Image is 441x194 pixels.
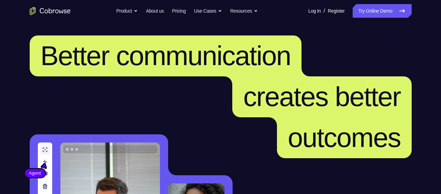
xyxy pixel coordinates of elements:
span: / [324,7,325,15]
button: Resources [230,4,258,18]
span: outcomes [288,122,401,153]
span: Agent [25,170,45,177]
button: Product [116,4,138,18]
a: About us [146,4,164,18]
a: Go to the home page [30,7,71,15]
a: Register [328,4,344,18]
span: creates better [243,81,400,112]
a: Log In [308,4,321,18]
a: Try Online Demo [353,4,411,18]
span: Better communication [41,41,291,71]
button: Use Cases [194,4,222,18]
a: Pricing [172,4,186,18]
